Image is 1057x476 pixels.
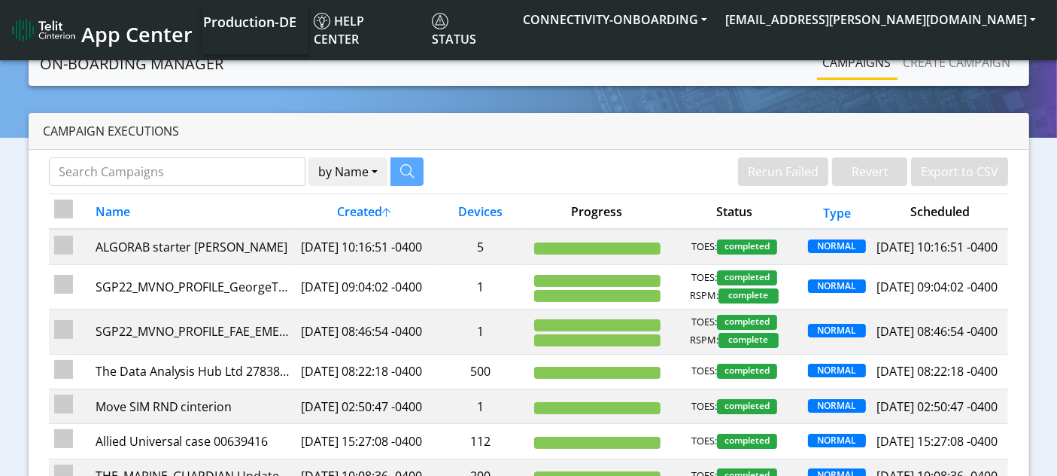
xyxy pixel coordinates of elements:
button: Rerun Failed [738,157,828,186]
span: completed [717,315,777,330]
td: [DATE] 15:27:08 -0400 [296,424,433,459]
a: Help center [308,6,426,54]
span: [DATE] 10:16:51 -0400 [876,239,998,255]
div: Move SIM RND cinterion [96,398,290,416]
td: [DATE] 08:22:18 -0400 [296,354,433,389]
a: Your current platform instance [202,6,296,36]
span: [DATE] 08:46:54 -0400 [876,323,998,340]
div: SGP22_MVNO_PROFILE_GeorgeT2Natvie [96,278,290,296]
span: TOES: [691,364,717,379]
div: Allied Universal case 00639416 [96,432,290,450]
a: Status [426,6,514,54]
span: completed [717,364,777,379]
span: RSPM: [690,288,718,304]
div: SGP22_MVNO_PROFILE_FAE_EMEA Arik [96,322,290,340]
div: ALGORAB starter [PERSON_NAME] [96,238,290,256]
th: Scheduled [871,194,1008,230]
td: [DATE] 09:04:02 -0400 [296,264,433,309]
span: [DATE] 15:27:08 -0400 [876,433,998,450]
span: TOES: [691,315,717,330]
button: by Name [308,157,387,186]
span: App Center [81,20,193,48]
div: Campaign Executions [29,113,1029,150]
button: Export to CSV [911,157,1008,186]
th: Progress [528,194,665,230]
a: On-Boarding Manager [41,49,224,79]
span: NORMAL [808,434,866,447]
th: Type [803,194,871,230]
span: completed [717,434,777,449]
input: Search Campaigns [49,157,305,186]
td: [DATE] 10:16:51 -0400 [296,229,433,264]
td: 500 [433,354,529,389]
span: NORMAL [808,324,866,337]
span: NORMAL [808,364,866,377]
span: NORMAL [808,240,866,253]
span: completed [717,399,777,414]
th: Name [90,194,295,230]
span: NORMAL [808,279,866,293]
span: Status [432,13,476,47]
span: Help center [314,13,364,47]
button: Revert [832,157,907,186]
span: complete [718,333,779,348]
img: status.svg [432,13,448,29]
span: TOES: [691,240,717,255]
td: 112 [433,424,529,459]
span: Production-DE [203,13,296,31]
th: Created [296,194,433,230]
td: 1 [433,264,529,309]
span: completed [717,240,777,255]
a: App Center [12,14,190,47]
td: 5 [433,229,529,264]
span: TOES: [691,399,717,414]
a: Campaigns [817,47,898,78]
th: Status [666,194,803,230]
th: Devices [433,194,529,230]
button: CONNECTIVITY-ONBOARDING [514,6,716,33]
td: [DATE] 02:50:47 -0400 [296,389,433,423]
span: TOES: [691,434,717,449]
span: completed [717,270,777,285]
span: TOES: [691,270,717,285]
span: [DATE] 09:04:02 -0400 [876,279,998,295]
button: [EMAIL_ADDRESS][PERSON_NAME][DOMAIN_NAME] [716,6,1045,33]
div: The Data Analysis Hub Ltd 27838-02 [96,362,290,380]
td: 1 [433,389,529,423]
a: Create campaign [898,47,1017,78]
span: RSPM: [690,333,718,348]
span: complete [718,288,779,304]
span: NORMAL [808,399,866,413]
td: 1 [433,310,529,354]
img: logo-telit-cinterion-gw-new.png [12,18,75,42]
img: knowledge.svg [314,13,330,29]
span: [DATE] 02:50:47 -0400 [876,398,998,415]
span: [DATE] 08:22:18 -0400 [876,363,998,380]
td: [DATE] 08:46:54 -0400 [296,310,433,354]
